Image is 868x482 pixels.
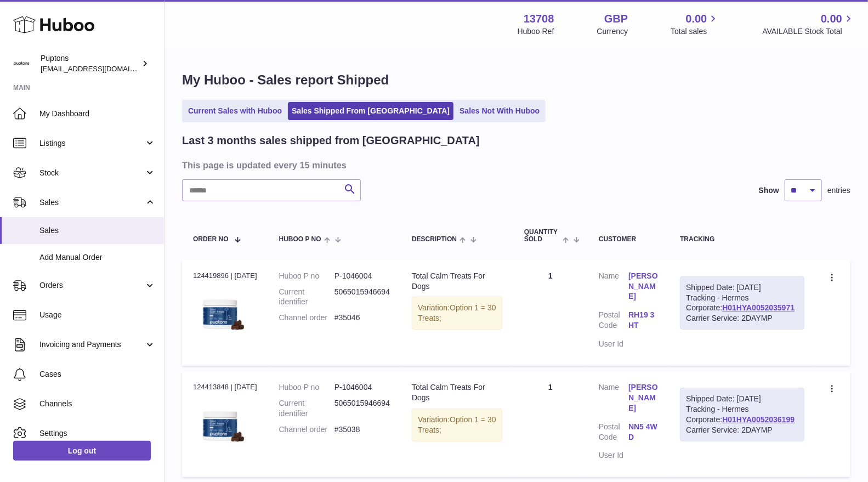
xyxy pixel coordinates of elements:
[456,102,543,120] a: Sales Not With Huboo
[334,313,390,323] dd: #35046
[680,388,804,441] div: Tracking - Hermes Corporate:
[513,260,588,366] td: 1
[762,12,855,37] a: 0.00 AVAILABLE Stock Total
[686,394,798,404] div: Shipped Date: [DATE]
[524,229,560,243] span: Quantity Sold
[39,252,156,263] span: Add Manual Order
[599,310,628,333] dt: Postal Code
[39,339,144,350] span: Invoicing and Payments
[288,102,453,120] a: Sales Shipped From [GEOGRAPHIC_DATA]
[599,236,658,243] div: Customer
[39,197,144,208] span: Sales
[418,303,496,322] span: Option 1 = 30 Treats;
[39,168,144,178] span: Stock
[279,398,334,419] dt: Current identifier
[628,382,658,413] a: [PERSON_NAME]
[518,26,554,37] div: Huboo Ref
[39,369,156,379] span: Cases
[686,313,798,324] div: Carrier Service: 2DAYMP
[686,12,707,26] span: 0.00
[39,310,156,320] span: Usage
[193,396,248,451] img: Total_Calm_TreatsMain.jpg
[628,422,658,443] a: NN5 4WD
[628,310,658,331] a: RH19 3HT
[412,409,502,441] div: Variation:
[597,26,628,37] div: Currency
[759,185,779,196] label: Show
[279,424,334,435] dt: Channel order
[412,297,502,330] div: Variation:
[599,422,628,445] dt: Postal Code
[599,271,628,305] dt: Name
[827,185,850,196] span: entries
[13,441,151,461] a: Log out
[412,271,502,292] div: Total Calm Treats For Dogs
[41,53,139,74] div: Puptons
[671,12,719,37] a: 0.00 Total sales
[182,71,850,89] h1: My Huboo - Sales report Shipped
[39,225,156,236] span: Sales
[628,271,658,302] a: [PERSON_NAME]
[193,382,257,392] div: 124413848 | [DATE]
[193,284,248,339] img: Total_Calm_TreatsMain.jpg
[184,102,286,120] a: Current Sales with Huboo
[524,12,554,26] strong: 13708
[39,399,156,409] span: Channels
[13,55,30,72] img: hello@puptons.com
[182,133,480,148] h2: Last 3 months sales shipped from [GEOGRAPHIC_DATA]
[722,303,795,312] a: H01HYA0052035971
[279,287,334,308] dt: Current identifier
[41,64,161,73] span: [EMAIL_ADDRESS][DOMAIN_NAME]
[604,12,628,26] strong: GBP
[334,424,390,435] dd: #35038
[334,287,390,308] dd: 5065015946694
[599,339,628,349] dt: User Id
[193,236,229,243] span: Order No
[279,271,334,281] dt: Huboo P no
[334,382,390,393] dd: P-1046004
[686,282,798,293] div: Shipped Date: [DATE]
[412,236,457,243] span: Description
[279,236,321,243] span: Huboo P no
[39,280,144,291] span: Orders
[279,313,334,323] dt: Channel order
[279,382,334,393] dt: Huboo P no
[680,236,804,243] div: Tracking
[599,382,628,416] dt: Name
[334,398,390,419] dd: 5065015946694
[412,382,502,403] div: Total Calm Treats For Dogs
[680,276,804,330] div: Tracking - Hermes Corporate:
[513,371,588,477] td: 1
[599,450,628,461] dt: User Id
[182,159,848,171] h3: This page is updated every 15 minutes
[722,415,795,424] a: H01HYA0052036199
[39,109,156,119] span: My Dashboard
[39,428,156,439] span: Settings
[334,271,390,281] dd: P-1046004
[193,271,257,281] div: 124419896 | [DATE]
[762,26,855,37] span: AVAILABLE Stock Total
[671,26,719,37] span: Total sales
[821,12,842,26] span: 0.00
[418,415,496,434] span: Option 1 = 30 Treats;
[39,138,144,149] span: Listings
[686,425,798,435] div: Carrier Service: 2DAYMP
